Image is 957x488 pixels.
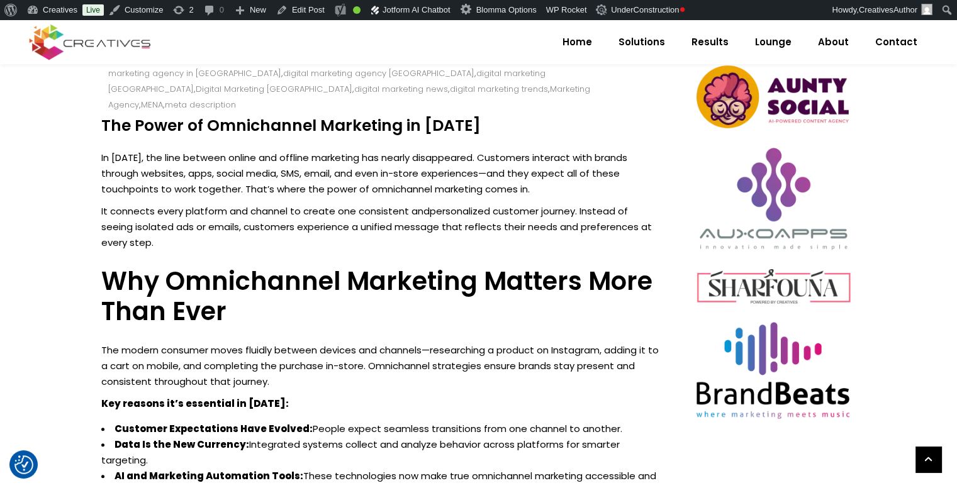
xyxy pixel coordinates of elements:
[141,99,163,111] a: MENA
[862,26,931,58] a: Contact
[165,99,236,111] a: meta description
[108,67,546,95] a: digital marketing [GEOGRAPHIC_DATA]
[115,469,303,482] strong: AI and Marketing Automation Tools:
[691,263,856,310] img: Creatives | The Power of Omnichannel Marketing in 2025
[82,4,104,16] a: Live
[283,67,474,79] a: digital marketing agency [GEOGRAPHIC_DATA]
[691,139,856,257] img: Creatives | The Power of Omnichannel Marketing in 2025
[742,26,805,58] a: Lounge
[14,455,33,474] button: Consent Preferences
[450,83,548,95] a: digital marketing trends
[115,438,249,451] strong: Data Is the New Currency:
[691,26,729,58] span: Results
[101,203,660,250] p: It connects every platform and channel to create one consistent and . Instead of seeing isolated ...
[108,83,590,111] a: Marketing Agency
[430,204,575,218] a: personalized customer journey
[605,26,678,58] a: Solutions
[353,6,361,14] div: Good
[26,23,154,62] img: Creatives
[562,26,592,58] span: Home
[101,436,660,468] li: Integrated systems collect and analyze behavior across platforms for smarter targeting.
[921,4,932,15] img: Creatives | The Power of Omnichannel Marketing in 2025
[101,397,289,410] strong: Key reasons it’s essential in [DATE]:
[101,421,660,436] li: People expect seamless transitions from one channel to another.
[691,62,856,133] img: Creatives | The Power of Omnichannel Marketing in 2025
[101,342,660,389] p: The modern consumer moves fluidly between devices and channels—researching a product on Instagram...
[108,34,651,113] div: , , , , , , , , , , , , , , , , , , , , , , ,
[101,116,660,135] h4: The Power of Omnichannel Marketing in [DATE]
[805,26,862,58] a: About
[354,83,448,95] a: digital marketing news
[618,26,665,58] span: Solutions
[818,26,849,58] span: About
[691,316,856,423] img: Creatives | The Power of Omnichannel Marketing in 2025
[549,26,605,58] a: Home
[115,422,313,435] strong: Customer Expectations Have Evolved:
[14,455,33,474] img: Revisit consent button
[755,26,792,58] span: Lounge
[101,266,660,326] h3: Why Omnichannel Marketing Matters More Than Ever
[875,26,917,58] span: Contact
[196,83,352,95] a: Digital Marketing [GEOGRAPHIC_DATA]
[101,150,660,197] p: In [DATE], the line between online and offline marketing has nearly disappeared. Customers intera...
[108,52,628,79] a: digital marketing agency in [GEOGRAPHIC_DATA]
[915,446,941,472] a: link
[678,26,742,58] a: Results
[596,4,608,15] img: Creatives | The Power of Omnichannel Marketing in 2025
[859,5,917,14] span: CreativesAuthor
